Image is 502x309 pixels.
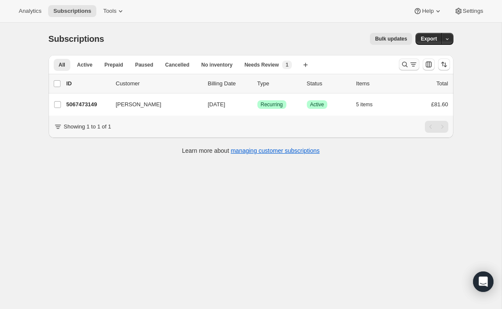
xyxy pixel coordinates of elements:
[307,79,349,88] p: Status
[111,98,196,111] button: [PERSON_NAME]
[59,61,65,68] span: All
[399,58,419,70] button: Search and filter results
[49,34,104,44] span: Subscriptions
[165,61,190,68] span: Cancelled
[14,5,46,17] button: Analytics
[64,122,111,131] p: Showing 1 to 1 of 1
[66,100,109,109] p: 5067473149
[421,35,437,42] span: Export
[356,99,382,111] button: 5 items
[208,79,251,88] p: Billing Date
[261,101,283,108] span: Recurring
[356,79,399,88] div: Items
[208,101,225,108] span: [DATE]
[103,8,116,15] span: Tools
[48,5,96,17] button: Subscriptions
[438,58,450,70] button: Sort the results
[463,8,483,15] span: Settings
[98,5,130,17] button: Tools
[135,61,153,68] span: Paused
[66,99,448,111] div: 5067473149[PERSON_NAME][DATE]SuccessRecurringSuccessActive5 items£81.60
[408,5,447,17] button: Help
[257,79,300,88] div: Type
[422,8,433,15] span: Help
[201,61,232,68] span: No inventory
[415,33,442,45] button: Export
[425,121,448,133] nav: Pagination
[66,79,448,88] div: IDCustomerBilling DateTypeStatusItemsTotal
[116,100,162,109] span: [PERSON_NAME]
[370,33,412,45] button: Bulk updates
[231,147,320,154] a: managing customer subscriptions
[449,5,488,17] button: Settings
[436,79,448,88] p: Total
[299,59,312,71] button: Create new view
[104,61,123,68] span: Prepaid
[245,61,279,68] span: Needs Review
[423,58,435,70] button: Customize table column order and visibility
[182,146,320,155] p: Learn more about
[77,61,92,68] span: Active
[286,61,289,68] span: 1
[431,101,448,108] span: £81.60
[19,8,41,15] span: Analytics
[116,79,201,88] p: Customer
[310,101,324,108] span: Active
[356,101,373,108] span: 5 items
[66,79,109,88] p: ID
[473,271,493,292] div: Open Intercom Messenger
[375,35,407,42] span: Bulk updates
[53,8,91,15] span: Subscriptions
